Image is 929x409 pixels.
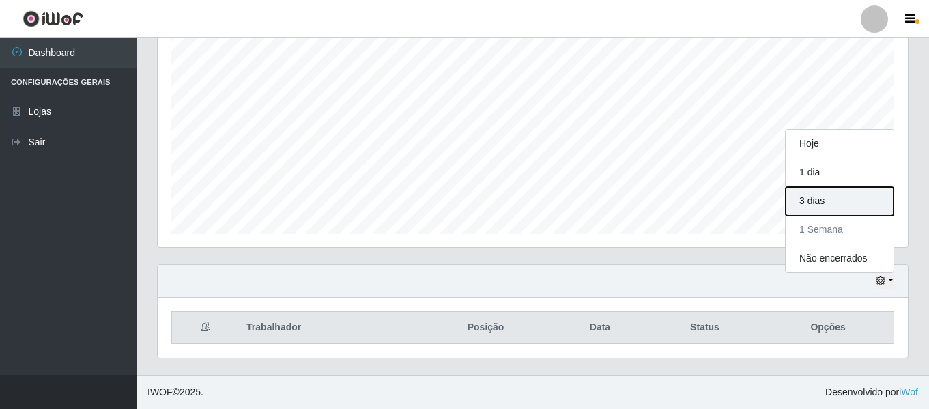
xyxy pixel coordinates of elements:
[786,158,894,187] button: 1 dia
[147,386,173,397] span: IWOF
[786,130,894,158] button: Hoje
[825,385,918,399] span: Desenvolvido por
[553,312,647,344] th: Data
[147,385,203,399] span: © 2025 .
[238,312,418,344] th: Trabalhador
[786,216,894,244] button: 1 Semana
[23,10,83,27] img: CoreUI Logo
[762,312,894,344] th: Opções
[647,312,762,344] th: Status
[418,312,553,344] th: Posição
[786,187,894,216] button: 3 dias
[899,386,918,397] a: iWof
[786,244,894,272] button: Não encerrados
